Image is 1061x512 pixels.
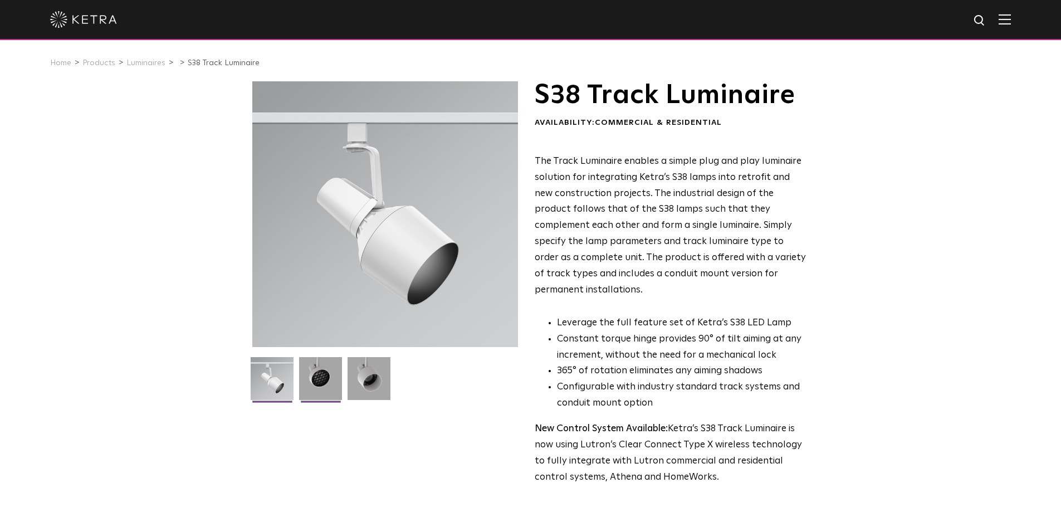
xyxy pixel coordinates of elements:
p: Ketra’s S38 Track Luminaire is now using Lutron’s Clear Connect Type X wireless technology to ful... [535,421,806,486]
img: 9e3d97bd0cf938513d6e [348,357,390,408]
li: Leverage the full feature set of Ketra’s S38 LED Lamp [557,315,806,331]
a: S38 Track Luminaire [188,59,260,67]
span: Commercial & Residential [595,119,722,126]
h1: S38 Track Luminaire [535,81,806,109]
img: Hamburger%20Nav.svg [999,14,1011,25]
a: Home [50,59,71,67]
img: 3b1b0dc7630e9da69e6b [299,357,342,408]
img: search icon [973,14,987,28]
a: Products [82,59,115,67]
span: The Track Luminaire enables a simple plug and play luminaire solution for integrating Ketra’s S38... [535,157,806,295]
li: 365° of rotation eliminates any aiming shadows [557,363,806,379]
li: Configurable with industry standard track systems and conduit mount option [557,379,806,412]
img: ketra-logo-2019-white [50,11,117,28]
li: Constant torque hinge provides 90° of tilt aiming at any increment, without the need for a mechan... [557,331,806,364]
div: Availability: [535,118,806,129]
a: Luminaires [126,59,165,67]
img: S38-Track-Luminaire-2021-Web-Square [251,357,294,408]
strong: New Control System Available: [535,424,668,433]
